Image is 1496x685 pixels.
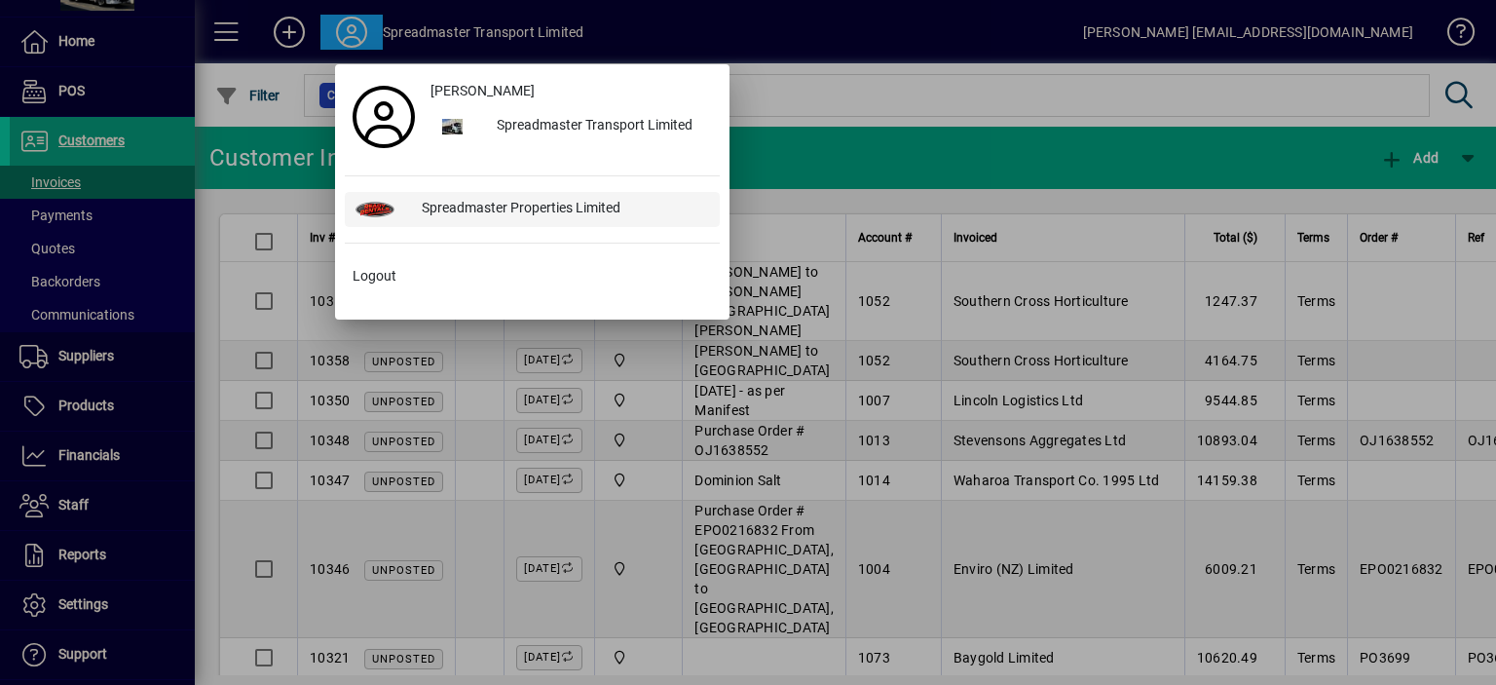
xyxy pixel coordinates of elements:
[406,192,720,227] div: Spreadmaster Properties Limited
[345,192,720,227] button: Spreadmaster Properties Limited
[481,109,720,144] div: Spreadmaster Transport Limited
[345,259,720,294] button: Logout
[430,81,535,101] span: [PERSON_NAME]
[423,74,720,109] a: [PERSON_NAME]
[423,109,720,144] button: Spreadmaster Transport Limited
[353,266,396,286] span: Logout
[345,99,423,134] a: Profile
